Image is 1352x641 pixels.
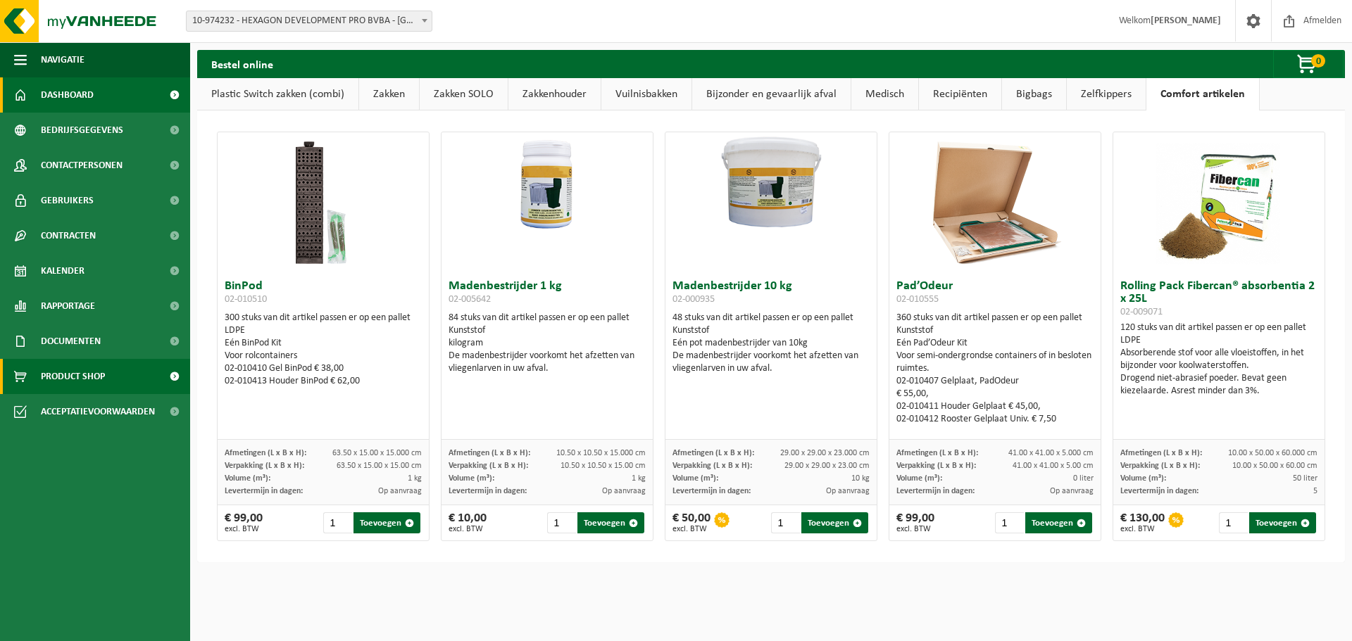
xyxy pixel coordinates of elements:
span: excl. BTW [896,525,934,533]
span: Afmetingen (L x B x H): [449,449,530,457]
span: Dashboard [41,77,94,113]
span: 5 [1313,487,1317,495]
span: 02-005642 [449,294,491,305]
span: excl. BTW [449,525,487,533]
span: Verpakking (L x B x H): [449,462,528,470]
div: LDPE [1120,334,1317,347]
h2: Bestel online [197,50,287,77]
div: Voor rolcontainers 02-010410 Gel BinPod € 38,00 02-010413 Houder BinPod € 62,00 [225,350,422,388]
span: Contracten [41,218,96,253]
span: Afmetingen (L x B x H): [225,449,306,457]
span: 29.00 x 29.00 x 23.000 cm [780,449,870,457]
span: 41.00 x 41.00 x 5.000 cm [1008,449,1094,457]
span: Gebruikers [41,183,94,218]
button: 0 [1273,50,1344,78]
span: excl. BTW [225,525,263,533]
div: De madenbestrijder voorkomt het afzetten van vliegenlarven in uw afval. [672,350,870,375]
span: 63.50 x 15.00 x 15.000 cm [332,449,422,457]
h3: Madenbestrijder 1 kg [449,280,646,308]
img: 02-000935 [665,132,877,238]
a: Zakken [359,78,419,110]
span: Volume (m³): [225,474,270,483]
span: 02-010510 [225,294,267,305]
span: Navigatie [41,42,84,77]
input: 1 [323,512,352,533]
button: Toevoegen [1025,512,1092,533]
img: 02-005642 [442,132,653,238]
h3: Madenbestrijder 10 kg [672,280,870,308]
a: Zakken SOLO [420,78,508,110]
span: 10-974232 - HEXAGON DEVELOPMENT PRO BVBA - ROESELARE [186,11,432,32]
span: 50 liter [1293,474,1317,483]
a: Zelfkippers [1067,78,1146,110]
div: Voor semi-ondergrondse containers of in besloten ruimtes. 02-010407 Gelplaat, PadOdeur € 55,00, 0... [896,350,1094,426]
input: 1 [547,512,576,533]
input: 1 [1219,512,1248,533]
h3: BinPod [225,280,422,308]
button: Toevoegen [801,512,868,533]
span: 10-974232 - HEXAGON DEVELOPMENT PRO BVBA - ROESELARE [187,11,432,31]
span: Afmetingen (L x B x H): [1120,449,1202,457]
span: Verpakking (L x B x H): [225,462,304,470]
div: € 10,00 [449,512,487,533]
span: Bedrijfsgegevens [41,113,123,148]
img: 02-010510 [253,132,394,273]
span: Volume (m³): [672,474,718,483]
span: Levertermijn in dagen: [1120,487,1198,495]
div: Kunststof [896,324,1094,337]
div: De madenbestrijder voorkomt het afzetten van vliegenlarven in uw afval. [449,350,646,375]
span: Levertermijn in dagen: [449,487,527,495]
span: excl. BTW [672,525,711,533]
a: Bijzonder en gevaarlijk afval [692,78,851,110]
div: kilogram [449,337,646,350]
span: Verpakking (L x B x H): [672,462,752,470]
span: 63.50 x 15.00 x 15.00 cm [337,462,422,470]
span: Rapportage [41,288,95,324]
img: 02-009071 [1148,132,1289,273]
span: 0 [1311,54,1325,68]
button: Toevoegen [577,512,644,533]
div: Eén pot madenbestrijder van 10kg [672,337,870,350]
span: Afmetingen (L x B x H): [672,449,754,457]
div: 120 stuks van dit artikel passen er op een pallet [1120,322,1317,398]
span: Op aanvraag [602,487,646,495]
span: 02-009071 [1120,307,1163,317]
div: 48 stuks van dit artikel passen er op een pallet [672,312,870,375]
div: € 99,00 [896,512,934,533]
span: Levertermijn in dagen: [225,487,303,495]
span: Op aanvraag [1050,487,1094,495]
span: Volume (m³): [449,474,494,483]
input: 1 [995,512,1024,533]
a: Vuilnisbakken [601,78,691,110]
div: Kunststof [449,324,646,337]
span: Volume (m³): [896,474,942,483]
span: 10.00 x 50.00 x 60.000 cm [1228,449,1317,457]
div: Kunststof [672,324,870,337]
span: 02-000935 [672,294,715,305]
div: Eén Pad’Odeur Kit [896,337,1094,350]
span: Kalender [41,253,84,288]
span: 10.50 x 10.50 x 15.00 cm [561,462,646,470]
span: 1 kg [632,474,646,483]
span: Acceptatievoorwaarden [41,394,155,429]
span: excl. BTW [1120,525,1165,533]
span: 0 liter [1073,474,1094,483]
span: 10.50 x 10.50 x 15.000 cm [556,449,646,457]
a: Plastic Switch zakken (combi) [197,78,358,110]
span: 02-010555 [896,294,939,305]
h3: Rolling Pack Fibercan® absorbentia 2 x 25L [1120,280,1317,318]
button: Toevoegen [1249,512,1316,533]
strong: [PERSON_NAME] [1151,15,1221,26]
div: € 50,00 [672,512,711,533]
span: 10.00 x 50.00 x 60.00 cm [1232,462,1317,470]
a: Bigbags [1002,78,1066,110]
div: 300 stuks van dit artikel passen er op een pallet [225,312,422,388]
div: 84 stuks van dit artikel passen er op een pallet [449,312,646,375]
span: Product Shop [41,359,105,394]
span: Volume (m³): [1120,474,1166,483]
div: € 99,00 [225,512,263,533]
div: Drogend niet-abrasief poeder. Bevat geen kiezelaarde. Asrest minder dan 3%. [1120,372,1317,398]
a: Comfort artikelen [1146,78,1259,110]
div: 360 stuks van dit artikel passen er op een pallet [896,312,1094,426]
span: 29.00 x 29.00 x 23.00 cm [784,462,870,470]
